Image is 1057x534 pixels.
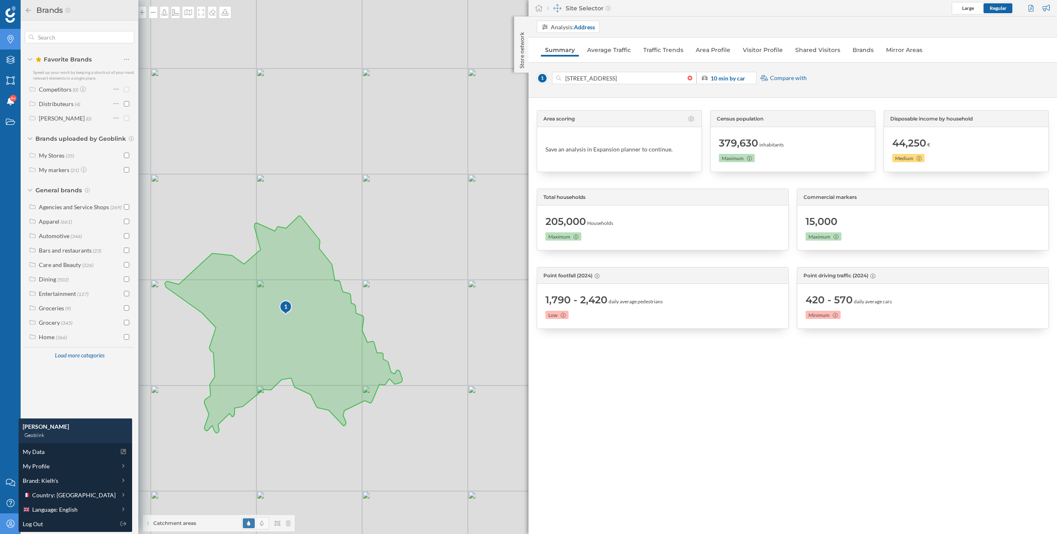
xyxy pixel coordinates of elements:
[39,218,59,225] div: Apparel
[587,220,613,227] span: Households
[17,6,57,13] span: Assistance
[279,300,292,315] div: 1
[23,447,45,456] span: My Data
[962,5,974,11] span: Large
[36,55,92,64] span: Favorite Brands
[39,261,81,268] div: Care and Beauty
[50,348,109,363] div: Load more categories
[75,100,80,107] span: (4)
[574,24,595,31] strong: Address
[711,75,745,82] strong: 10 min by car
[65,305,71,312] span: (9)
[153,520,196,527] span: Catchment areas
[927,141,930,149] span: €
[639,43,687,57] a: Traffic Trends
[93,247,101,254] span: (23)
[854,298,892,305] span: daily average cars
[543,194,585,201] span: Total households
[692,43,735,57] a: Area Profile
[279,302,293,311] div: 1
[32,4,65,17] h2: Brands
[39,166,69,173] div: My markers
[806,293,853,307] span: 420 - 570
[39,319,60,326] div: Grocery
[39,247,92,254] div: Bars and restaurants
[71,166,79,173] span: (21)
[806,215,837,228] span: 15,000
[39,86,71,93] div: Competitors
[803,272,868,279] span: Point driving traffic (2024)
[56,333,67,340] span: (366)
[23,431,128,439] div: Geoblink
[759,141,784,149] span: inhabitants
[545,293,607,307] span: 1,790 - 2,420
[609,298,663,305] span: daily average pedestrians
[77,290,88,297] span: (127)
[890,115,973,123] span: Disposable income by household
[39,152,64,159] div: My Stores
[808,233,830,241] span: Maximum
[39,115,85,122] div: [PERSON_NAME]
[39,305,64,312] div: Groceries
[803,194,857,201] span: Commercial markers
[57,276,69,283] span: (502)
[892,137,926,150] span: 44,250
[279,300,293,316] img: pois-map-marker.svg
[537,73,548,84] span: 1
[39,333,55,340] div: Home
[895,155,913,162] span: Medium
[39,100,73,107] div: Distributeurs
[548,312,557,319] span: Low
[543,115,575,123] span: Area scoring
[5,6,16,23] img: Geoblink Logo
[848,43,878,57] a: Brands
[553,4,562,12] img: dashboards-manager.svg
[36,135,126,143] span: Brands uploaded by Geoblink
[110,203,121,210] span: (269)
[73,86,78,93] span: (0)
[719,137,758,150] span: 379,630
[545,145,673,154] div: Save an analysis in Expansion planner to continue.
[770,74,807,82] span: Compare with
[722,155,744,162] span: Maximum
[32,505,78,514] span: Language: English
[717,115,763,123] span: Census population
[39,232,69,239] div: Automotive
[39,290,76,297] div: Entertainment
[545,215,586,228] span: 205,000
[23,520,43,528] span: Log Out
[82,261,93,268] span: (226)
[61,319,72,326] span: (345)
[518,29,526,69] p: Store network
[541,43,579,57] a: Summary
[61,218,72,225] span: (661)
[547,4,611,12] div: Site Selector
[86,115,91,122] span: (0)
[23,462,50,470] span: My Profile
[33,70,134,80] span: Speed up your work by keeping a shortcut of your most relevant elements in a single place.
[11,94,16,102] span: 9+
[990,5,1007,11] span: Regular
[66,152,74,159] span: (35)
[36,186,82,194] span: General brands
[543,272,592,279] span: Point footfall (2024)
[32,491,116,499] span: Country: [GEOGRAPHIC_DATA]
[23,423,128,431] div: [PERSON_NAME]
[551,23,595,31] div: Analysis:
[739,43,787,57] a: Visitor Profile
[583,43,635,57] a: Average Traffic
[882,43,927,57] a: Mirror Areas
[39,276,56,283] div: Dining
[548,233,570,241] span: Maximum
[791,43,844,57] a: Shared Visitors
[71,232,82,239] span: (346)
[23,476,58,485] span: Brand: Kielh's
[808,312,829,319] span: Minimum
[39,203,109,210] div: Agencies and Service Shops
